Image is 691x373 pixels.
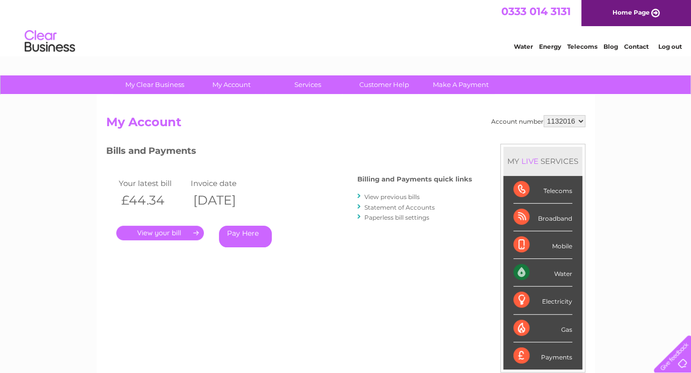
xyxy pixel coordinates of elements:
div: Telecoms [513,176,572,204]
a: My Clear Business [113,75,196,94]
a: Contact [624,43,649,50]
a: View previous bills [364,193,420,201]
div: LIVE [519,156,541,166]
th: £44.34 [116,190,189,211]
h2: My Account [106,115,585,134]
h4: Billing and Payments quick links [357,175,472,183]
div: Mobile [513,231,572,259]
a: Water [514,43,533,50]
div: Electricity [513,287,572,314]
th: [DATE] [188,190,261,211]
a: 0333 014 3131 [501,5,571,18]
div: Gas [513,315,572,342]
a: Make A Payment [419,75,502,94]
div: MY SERVICES [503,147,582,175]
a: Statement of Accounts [364,204,435,211]
div: Broadband [513,204,572,231]
td: Your latest bill [116,176,189,190]
div: Clear Business is a trading name of Verastar Limited (registered in [GEOGRAPHIC_DATA] No. 3667643... [108,6,584,49]
td: Invoice date [188,176,261,190]
a: Customer Help [343,75,426,94]
img: logo.png [24,26,75,57]
a: Energy [539,43,561,50]
a: Services [266,75,349,94]
div: Account number [491,115,585,127]
a: Pay Here [219,226,272,247]
a: . [116,226,204,240]
a: Paperless bill settings [364,214,429,221]
div: Water [513,259,572,287]
h3: Bills and Payments [106,144,472,161]
a: Log out [658,43,681,50]
a: My Account [190,75,273,94]
div: Payments [513,342,572,369]
a: Blog [603,43,618,50]
a: Telecoms [567,43,597,50]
